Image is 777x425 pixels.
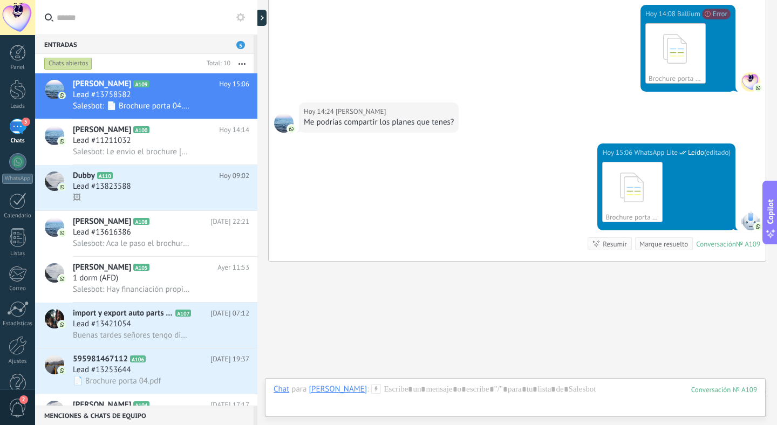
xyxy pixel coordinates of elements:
[367,384,369,395] span: :
[741,72,760,92] span: Ballium
[304,117,454,128] div: Me podrías compartir los planes que tenes?
[210,308,249,319] span: [DATE] 07:12
[133,264,149,271] span: A105
[73,135,131,146] span: Lead #11211032
[35,119,257,164] a: avataricon[PERSON_NAME]A100Hoy 14:14Lead #11211032Salesbot: Le envio el brochure [PERSON_NAME] 04...
[73,400,131,410] span: [PERSON_NAME]
[35,257,257,302] a: avataricon[PERSON_NAME]A105Ayer 11:531 dorm (AFD)Salesbot: Hay financiación propia a 10 años! Ada...
[645,23,706,84] a: Brochure porta 04.pdf
[304,106,336,117] div: Hoy 14:24
[645,9,677,19] div: Hoy 14:08
[2,250,33,257] div: Listas
[217,262,249,273] span: Ayer 11:53
[58,138,66,145] img: icon
[175,310,191,317] span: A107
[73,238,190,249] span: Salesbot: Aca le paso el brochure con los precios por cada tipo de departamento señor [PERSON_NAME]!
[2,320,33,327] div: Estadísticas
[210,400,249,410] span: [DATE] 17:17
[291,384,306,395] span: para
[97,172,113,179] span: A110
[754,223,762,230] img: com.amocrm.amocrmwa.svg
[602,147,634,158] div: Hoy 15:06
[309,384,367,394] div: Diego Gonzalez Berutti
[58,275,66,283] img: icon
[765,200,776,224] span: Copilot
[691,385,757,394] div: 109
[288,125,295,133] img: com.amocrm.amocrmwa.svg
[19,395,28,404] span: 2
[58,229,66,237] img: icon
[35,348,257,394] a: avataricon595981467112A106[DATE] 19:37Lead #13253644📄 Brochure porta 04.pdf
[73,284,190,294] span: Salesbot: Hay financiación propia a 10 años! Adaptable a como el cliente la quiera hacer también
[58,183,66,191] img: icon
[35,211,257,256] a: avataricon[PERSON_NAME]A108[DATE] 22:21Lead #13616386Salesbot: Aca le paso el brochure con los pr...
[236,41,245,49] span: 5
[35,165,257,210] a: avatariconDubbyA110Hoy 09:02Lead #13823588🖼
[73,354,128,365] span: 595981467112
[133,126,149,133] span: A100
[73,101,190,111] span: Salesbot: 📄 Brochure porta 04.pdf
[58,367,66,374] img: icon
[210,216,249,227] span: [DATE] 22:21
[741,211,760,230] span: WhatsApp Lite
[73,262,131,273] span: [PERSON_NAME]
[73,273,118,284] span: 1 dorm (AFD)
[73,227,131,238] span: Lead #13616386
[219,125,249,135] span: Hoy 14:14
[2,358,33,365] div: Ajustes
[274,113,294,133] span: Diego Gonzalez Berutti
[73,170,95,181] span: Dubby
[202,58,230,69] div: Total: 10
[73,308,173,319] span: import y export auto parts [GEOGRAPHIC_DATA]
[133,218,149,225] span: A108
[688,147,704,158] span: Leído
[73,79,131,90] span: [PERSON_NAME]
[133,401,149,408] span: A104
[73,216,131,227] span: [PERSON_NAME]
[2,138,33,145] div: Chats
[73,147,190,157] span: Salesbot: Le envio el brochure [PERSON_NAME] 04, en el que podra ver fotos, tipologias y precios....
[44,57,92,70] div: Chats abiertos
[649,74,703,83] div: Brochure porta 04.pdf
[73,181,131,192] span: Lead #13823588
[602,162,663,222] a: Brochure porta 04.pdf
[736,239,760,249] div: № A109
[2,103,33,110] div: Leads
[73,193,81,203] span: 🖼
[22,118,30,126] span: 5
[336,106,386,117] span: Diego Gonzalez Berutti
[35,406,254,425] div: Menciones & Chats de equipo
[73,330,190,340] span: Buenas tardes señores tengo disponibilidad para la venta en cde paso al pv precio foto y ubicació...
[2,64,33,71] div: Panel
[58,321,66,328] img: icon
[605,212,659,222] div: Brochure porta 04.pdf
[219,79,249,90] span: Hoy 15:06
[58,92,66,99] img: icon
[256,10,267,26] div: Mostrar
[73,125,131,135] span: [PERSON_NAME]
[677,9,700,19] span: Ballium (Oficina de Venta)
[130,355,146,362] span: A106
[35,35,254,54] div: Entradas
[73,90,131,100] span: Lead #13758582
[73,319,131,330] span: Lead #13421054
[35,73,257,119] a: avataricon[PERSON_NAME]A109Hoy 15:06Lead #13758582Salesbot: 📄 Brochure porta 04.pdf
[73,365,131,375] span: Lead #13253644
[704,147,731,158] span: (editado)
[210,354,249,365] span: [DATE] 19:37
[35,303,257,348] a: avatariconimport y export auto parts [GEOGRAPHIC_DATA]A107[DATE] 07:12Lead #13421054Buenas tardes...
[219,170,249,181] span: Hoy 09:02
[2,212,33,220] div: Calendario
[2,285,33,292] div: Correo
[639,239,688,249] div: Marque resuelto
[2,174,33,184] div: WhatsApp
[635,147,678,158] span: WhatsApp Lite
[696,239,736,249] div: Conversación
[73,376,161,386] span: 📄 Brochure porta 04.pdf
[133,80,149,87] span: A109
[702,9,731,19] span: Error
[754,84,762,92] img: com.amocrm.amocrmwa.svg
[603,239,627,249] div: Resumir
